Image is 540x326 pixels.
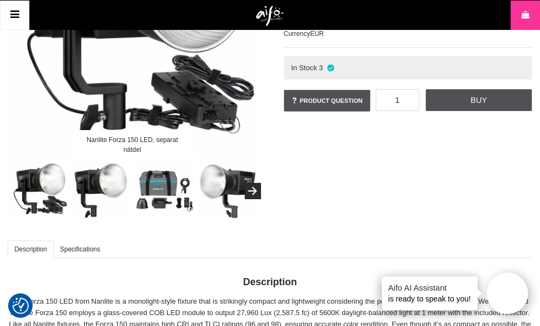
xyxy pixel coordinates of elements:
[70,130,194,159] div: Nanlite Forza 150 LED, separat nätdel
[245,183,261,199] button: Next
[326,64,335,72] i: In stock
[284,30,311,38] span: Currency
[198,162,257,220] img: Mycket kompakt videobelysning
[9,162,68,220] img: Nanlite Forza 150 LED, separat nätdel
[382,276,477,310] div: is ready to speak to you!
[310,30,324,38] span: EUR
[8,241,54,258] a: Description
[13,298,29,314] img: Revisit consent button
[256,6,284,27] img: logo.png
[388,282,471,293] h4: Aifo AI Assistant
[284,90,370,112] a: Product question
[8,275,532,289] h2: Description
[291,64,317,72] span: In Stock
[426,89,532,111] a: Buy
[72,162,131,220] img: Nanlite Forza 150 LED Monolight
[319,64,323,72] span: 3
[13,296,29,316] button: Consent Preferences
[53,241,107,258] a: Specifications
[135,162,194,220] img: Nanlite Forza 150, delar som ingår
